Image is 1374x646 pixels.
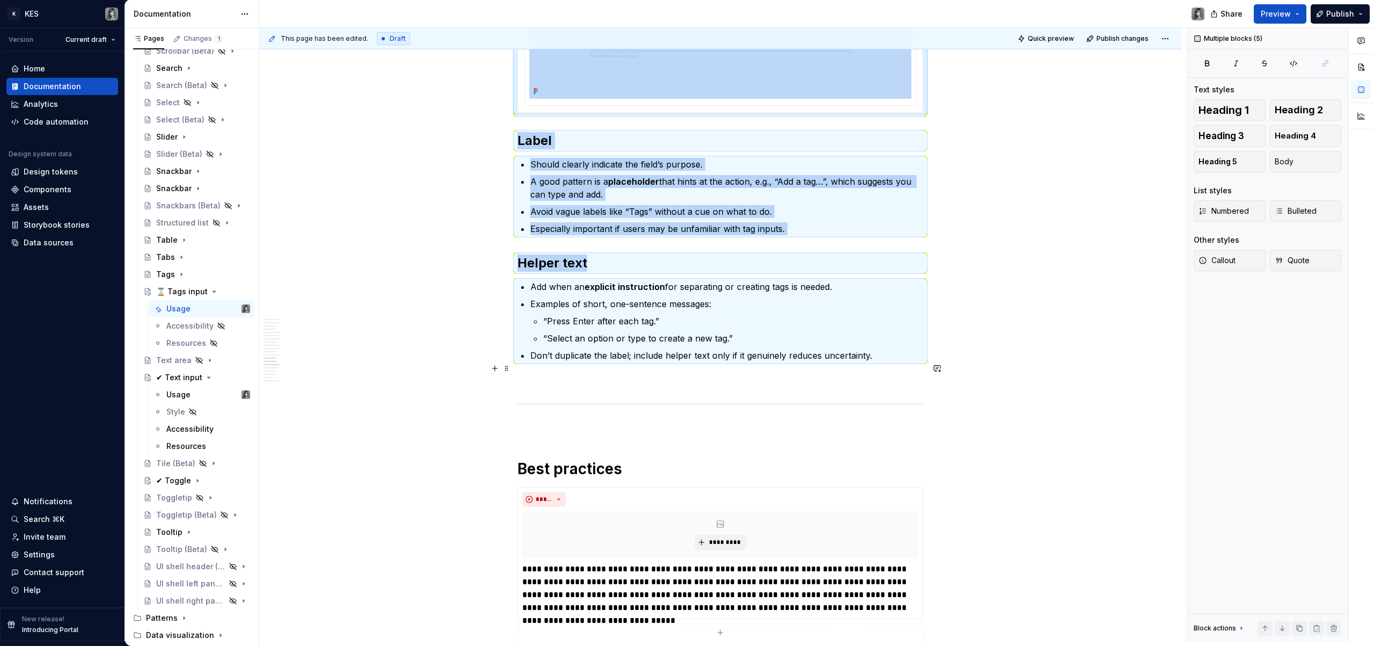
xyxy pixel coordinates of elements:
[9,35,33,44] div: Version
[156,46,214,56] div: Scrollbar (Beta)
[530,205,923,218] p: Avoid vague labels like “Tags” without a cue on what to do.
[1275,206,1317,216] span: Bulleted
[543,315,923,328] p: “Press Enter after each tag.”
[24,532,65,542] div: Invite team
[1198,130,1244,141] span: Heading 3
[1194,99,1266,121] button: Heading 1
[156,492,192,503] div: Toggletip
[24,585,41,596] div: Help
[1198,206,1249,216] span: Numbered
[390,34,406,43] span: Draft
[24,549,55,560] div: Settings
[6,564,118,581] button: Contact support
[24,220,90,230] div: Storybook stories
[1194,621,1246,636] div: Block actions
[129,609,254,627] div: Patterns
[156,510,217,520] div: Toggletip (Beta)
[156,166,192,177] div: Snackbar
[139,60,254,77] a: Search
[24,184,71,195] div: Components
[25,9,39,19] div: KES
[149,403,254,420] a: Style
[6,234,118,251] a: Data sources
[1194,151,1266,172] button: Heading 5
[1194,84,1234,95] div: Text styles
[134,9,235,19] div: Documentation
[149,438,254,455] a: Resources
[1254,4,1306,24] button: Preview
[2,2,122,25] button: KKESKatarzyna Tomżyńska
[146,630,214,641] div: Data visualization
[166,424,214,434] div: Accessibility
[156,97,180,108] div: Select
[6,582,118,599] button: Help
[156,578,225,589] div: UI shell left panel (Planned)
[1194,624,1236,633] div: Block actions
[139,128,254,146] a: Slider
[1270,125,1342,147] button: Heading 4
[1014,31,1079,46] button: Quick preview
[139,42,254,60] a: Scrollbar (Beta)
[242,304,250,313] img: Katarzyna Tomżyńska
[156,132,178,142] div: Slider
[156,235,178,245] div: Table
[6,113,118,130] a: Code automation
[1097,34,1149,43] span: Publish changes
[156,63,182,74] div: Search
[6,511,118,528] button: Search ⌘K
[149,386,254,403] a: UsageKatarzyna Tomżyńska
[530,222,923,235] p: Especially important if users may be unfamiliar with tag inputs.
[139,541,254,558] a: Tooltip (Beta)
[24,567,84,578] div: Contact support
[166,389,191,400] div: Usage
[149,420,254,438] a: Accessibility
[9,150,72,158] div: Design system data
[24,63,45,74] div: Home
[1311,4,1370,24] button: Publish
[6,60,118,77] a: Home
[139,283,254,300] a: ⌛ Tags input
[24,514,64,525] div: Search ⌘K
[156,355,192,366] div: Text area
[6,181,118,198] a: Components
[22,626,78,634] p: Introducing Portal
[156,372,202,383] div: ✔ Text input
[530,158,923,171] p: Should clearly indicate the field’s purpose.
[1194,235,1239,245] div: Other styles
[1194,185,1232,196] div: List styles
[1270,250,1342,271] button: Quote
[139,197,254,214] a: Snackbars (Beta)
[6,493,118,510] button: Notifications
[156,217,209,228] div: Structured list
[1270,99,1342,121] button: Heading 2
[24,496,72,507] div: Notifications
[133,34,164,43] div: Pages
[149,317,254,335] a: Accessibility
[517,133,552,148] strong: Label
[156,458,195,469] div: Tile (Beta)
[530,349,923,362] p: Don’t duplicate the label; include helper text only if it genuinely reduces uncertainty.
[530,280,923,293] p: Add when an for separating or creating tags is needed.
[156,286,208,297] div: ⌛ Tags input
[156,269,175,280] div: Tags
[242,390,250,399] img: Katarzyna Tomżyńska
[139,163,254,180] a: Snackbar
[166,303,191,314] div: Usage
[156,80,207,91] div: Search (Beta)
[1198,156,1237,167] span: Heading 5
[156,183,192,194] div: Snackbar
[1275,255,1310,266] span: Quote
[61,32,120,47] button: Current draft
[156,114,204,125] div: Select (Beta)
[517,255,587,271] strong: Helper text
[24,117,89,127] div: Code automation
[139,249,254,266] a: Tabs
[166,338,206,349] div: Resources
[139,592,254,609] a: UI shell right panel (Planned)
[1192,8,1204,20] img: Katarzyna Tomżyńska
[1220,9,1243,19] span: Share
[156,596,225,606] div: UI shell right panel (Planned)
[139,506,254,524] a: Toggletip (Beta)
[146,613,178,623] div: Patterns
[6,96,118,113] a: Analytics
